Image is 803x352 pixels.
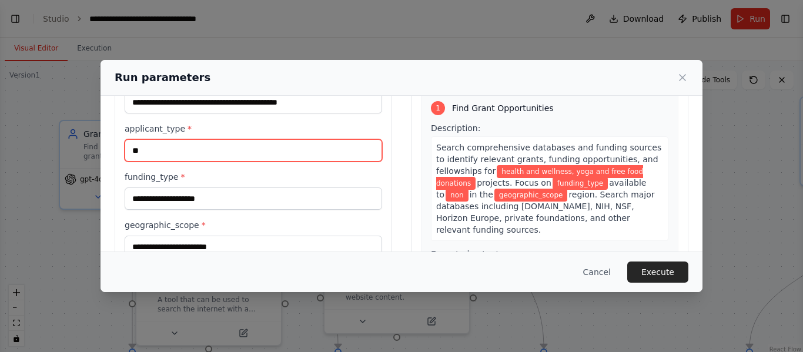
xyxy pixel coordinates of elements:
span: Variable: funding_type [553,177,608,190]
span: Expected output: [431,249,502,259]
button: Execute [627,262,688,283]
span: Variable: geographic_scope [494,189,568,202]
span: Find Grant Opportunities [452,102,554,114]
span: Search comprehensive databases and funding sources to identify relevant grants, funding opportuni... [436,143,661,176]
label: funding_type [125,171,382,183]
h2: Run parameters [115,69,210,86]
span: in the [470,190,493,199]
button: Cancel [574,262,620,283]
span: region. Search major databases including [DOMAIN_NAME], NIH, NSF, Horizon Europe, private foundat... [436,190,655,234]
span: available to [436,178,646,199]
span: projects. Focus on [477,178,551,187]
span: Description: [431,123,480,133]
span: Variable: research_focus [436,165,643,190]
div: 1 [431,101,445,115]
label: geographic_scope [125,219,382,231]
label: applicant_type [125,123,382,135]
span: Variable: applicant_type [446,189,469,202]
